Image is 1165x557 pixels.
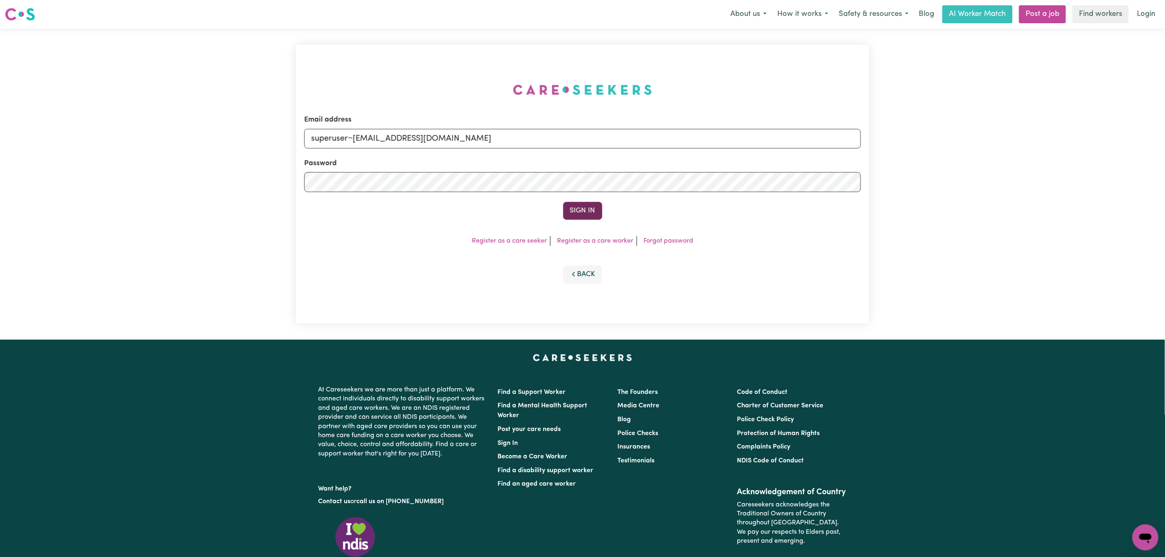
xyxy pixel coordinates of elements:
p: Want help? [318,481,488,493]
a: Blog [914,5,939,23]
a: Find a Support Worker [498,389,566,396]
input: Email address [304,129,861,148]
a: Police Checks [617,430,658,437]
img: Careseekers logo [5,7,35,22]
a: Find a Mental Health Support Worker [498,402,588,419]
a: AI Worker Match [942,5,1012,23]
a: Find a disability support worker [498,467,594,474]
a: call us on [PHONE_NUMBER] [357,498,444,505]
a: Find workers [1072,5,1129,23]
a: Charter of Customer Service [737,402,823,409]
button: Sign In [563,202,602,220]
a: Forgot password [643,238,693,244]
p: Careseekers acknowledges the Traditional Owners of Country throughout [GEOGRAPHIC_DATA]. We pay o... [737,497,847,549]
label: Password [304,158,337,169]
a: Sign In [498,440,518,446]
a: Media Centre [617,402,659,409]
a: Protection of Human Rights [737,430,820,437]
a: Register as a care worker [557,238,633,244]
h2: Acknowledgement of Country [737,487,847,497]
label: Email address [304,115,351,125]
a: Register as a care seeker [472,238,547,244]
a: Contact us [318,498,351,505]
a: Police Check Policy [737,416,794,423]
button: How it works [772,6,833,23]
a: Blog [617,416,631,423]
a: Code of Conduct [737,389,787,396]
a: NDIS Code of Conduct [737,458,804,464]
a: Post your care needs [498,426,561,433]
a: The Founders [617,389,658,396]
a: Login [1132,5,1160,23]
button: Back [563,265,602,283]
a: Testimonials [617,458,654,464]
iframe: Button to launch messaging window, conversation in progress [1132,524,1158,550]
p: At Careseekers we are more than just a platform. We connect individuals directly to disability su... [318,382,488,462]
a: Become a Care Worker [498,453,568,460]
a: Insurances [617,444,650,450]
a: Complaints Policy [737,444,790,450]
button: Safety & resources [833,6,914,23]
a: Careseekers home page [533,354,632,361]
a: Find an aged care worker [498,481,576,487]
button: About us [725,6,772,23]
p: or [318,494,488,509]
a: Careseekers logo [5,5,35,24]
a: Post a job [1019,5,1066,23]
